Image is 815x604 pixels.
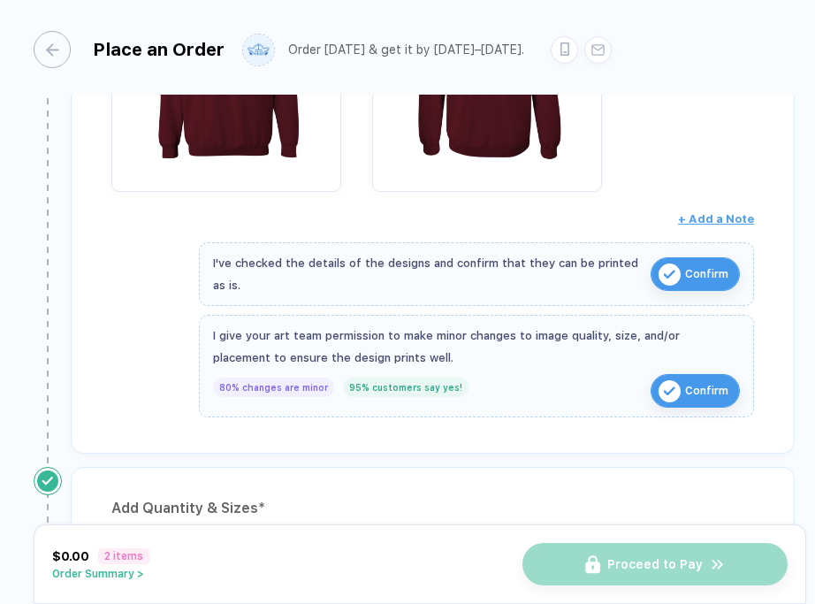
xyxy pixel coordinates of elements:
[111,494,754,523] div: Add Quantity & Sizes
[213,325,740,369] div: I give your art team permission to make minor changes to image quality, size, and/or placement to...
[651,374,740,408] button: iconConfirm
[52,568,149,580] button: Order Summary >
[213,252,642,296] div: I've checked the details of the designs and confirm that they can be printed as is.
[678,212,754,226] span: + Add a Note
[243,34,274,65] img: user profile
[93,39,225,60] div: Place an Order
[343,378,468,397] div: 95% customers say yes!
[659,380,681,402] img: icon
[678,205,754,233] button: + Add a Note
[52,549,89,563] span: $0.00
[659,264,681,286] img: icon
[651,257,740,291] button: iconConfirm
[98,548,149,564] span: 2 items
[288,42,524,57] div: Order [DATE] & get it by [DATE]–[DATE].
[213,378,334,397] div: 80% changes are minor
[685,377,728,405] span: Confirm
[685,260,728,288] span: Confirm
